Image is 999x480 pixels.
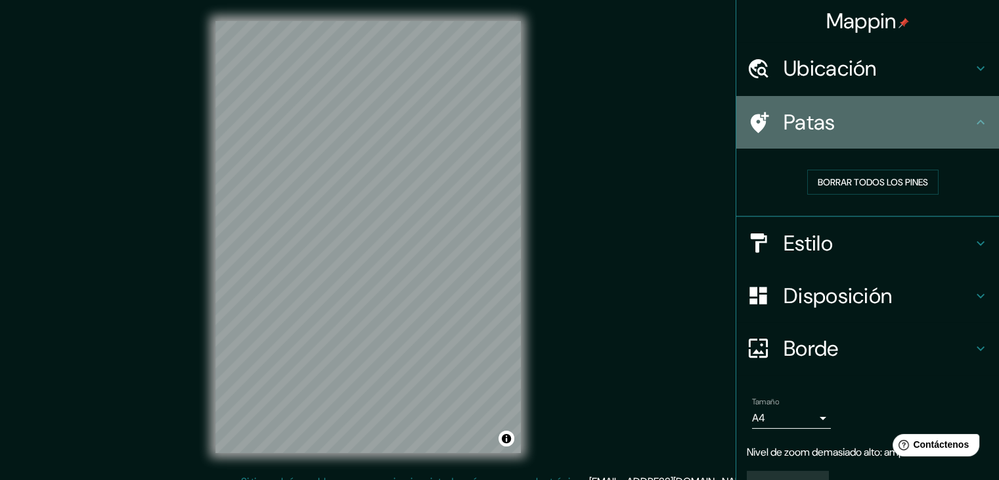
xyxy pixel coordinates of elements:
font: Tamaño [752,396,779,407]
div: A4 [752,408,831,429]
button: Borrar todos los pines [807,170,939,195]
div: Patas [736,96,999,149]
font: Ubicación [784,55,877,82]
font: Patas [784,108,835,136]
div: Borde [736,322,999,375]
font: Nivel de zoom demasiado alto: amplíe más [747,445,935,459]
img: pin-icon.png [899,18,909,28]
font: Borrar todos los pines [818,176,928,188]
button: Activar o desactivar atribución [499,431,514,446]
div: Disposición [736,270,999,322]
canvas: Mapa [215,21,521,453]
font: A4 [752,411,765,425]
div: Estilo [736,217,999,270]
div: Ubicación [736,42,999,95]
font: Disposición [784,282,892,310]
font: Borde [784,335,839,362]
font: Estilo [784,229,833,257]
font: Mappin [826,7,897,35]
iframe: Lanzador de widgets de ayuda [882,429,985,466]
